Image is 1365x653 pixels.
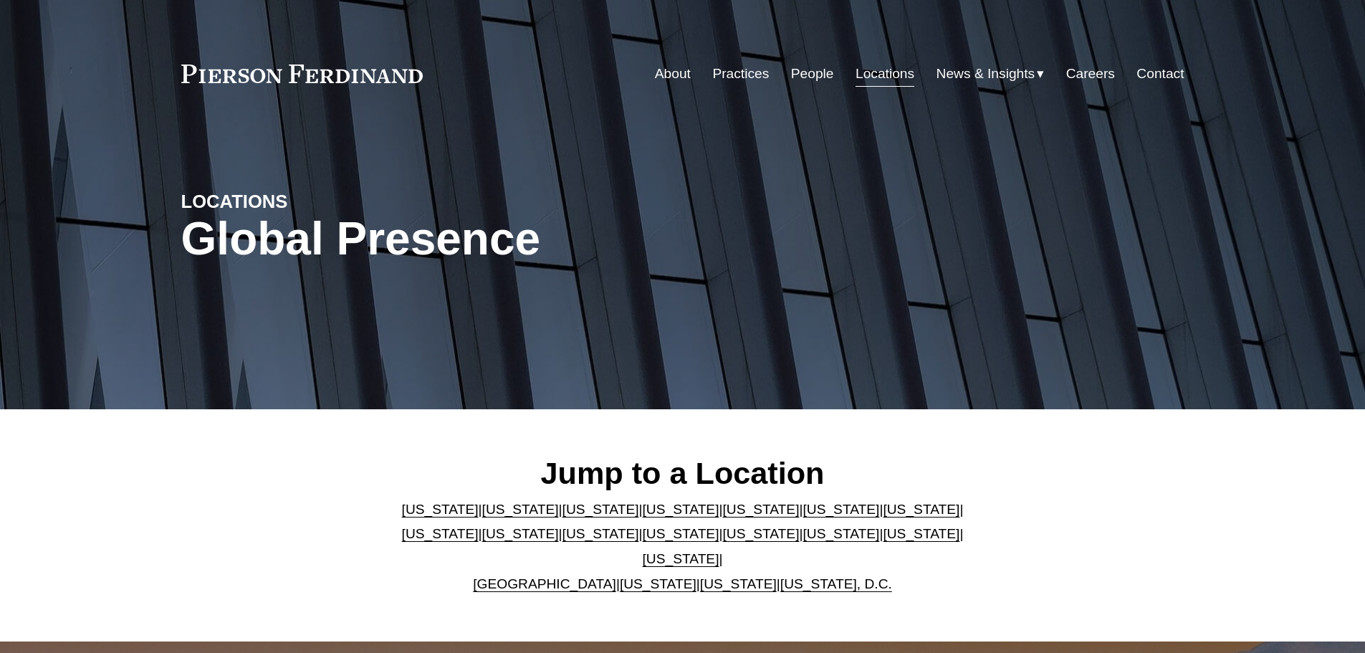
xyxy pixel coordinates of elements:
a: folder dropdown [937,60,1045,87]
a: [US_STATE] [402,526,479,541]
h4: LOCATIONS [181,190,432,213]
a: [US_STATE] [883,526,959,541]
a: [US_STATE] [883,502,959,517]
a: [US_STATE] [643,526,719,541]
a: [US_STATE] [722,526,799,541]
a: [US_STATE] [482,526,559,541]
span: News & Insights [937,62,1035,87]
a: [US_STATE] [620,576,696,591]
a: [US_STATE] [402,502,479,517]
a: [GEOGRAPHIC_DATA] [473,576,616,591]
a: [US_STATE], D.C. [780,576,892,591]
a: [US_STATE] [643,502,719,517]
a: Locations [856,60,914,87]
a: [US_STATE] [643,551,719,566]
a: Careers [1066,60,1115,87]
a: [US_STATE] [562,526,639,541]
a: Contact [1136,60,1184,87]
a: About [655,60,691,87]
h2: Jump to a Location [390,454,975,492]
a: [US_STATE] [562,502,639,517]
a: [US_STATE] [722,502,799,517]
a: People [791,60,834,87]
h1: Global Presence [181,213,850,265]
a: [US_STATE] [803,502,879,517]
p: | | | | | | | | | | | | | | | | | | [390,497,975,596]
a: Practices [712,60,769,87]
a: [US_STATE] [482,502,559,517]
a: [US_STATE] [803,526,879,541]
a: [US_STATE] [700,576,777,591]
